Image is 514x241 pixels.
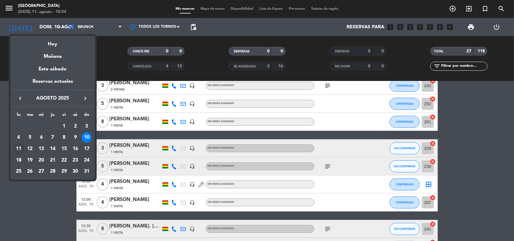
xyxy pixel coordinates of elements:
[82,166,92,177] div: 31
[13,143,24,155] td: 11 de agosto de 2025
[70,143,81,155] td: 16 de agosto de 2025
[58,121,70,132] td: 1 de agosto de 2025
[70,144,80,154] div: 16
[58,143,70,155] td: 15 de agosto de 2025
[15,94,26,102] button: keyboard_arrow_left
[81,143,92,155] td: 17 de agosto de 2025
[70,121,80,131] div: 2
[11,36,95,48] div: Hoy
[36,132,47,143] td: 6 de agosto de 2025
[11,61,95,78] div: Este sábado
[58,155,70,166] td: 22 de agosto de 2025
[26,94,80,102] span: agosto 2025
[59,144,69,154] div: 15
[81,121,92,132] td: 3 de agosto de 2025
[58,111,70,121] th: viernes
[25,155,35,165] div: 19
[81,132,92,143] td: 10 de agosto de 2025
[70,155,81,166] td: 23 de agosto de 2025
[82,132,92,143] div: 10
[59,132,69,143] div: 8
[13,155,24,166] td: 18 de agosto de 2025
[17,95,24,102] i: keyboard_arrow_left
[47,143,58,155] td: 14 de agosto de 2025
[24,155,36,166] td: 19 de agosto de 2025
[47,132,58,143] td: 7 de agosto de 2025
[14,155,24,165] div: 18
[14,132,24,143] div: 4
[24,111,36,121] th: martes
[36,143,47,155] td: 13 de agosto de 2025
[36,166,46,177] div: 27
[58,166,70,178] td: 29 de agosto de 2025
[25,132,35,143] div: 5
[47,166,58,178] td: 28 de agosto de 2025
[48,144,58,154] div: 14
[13,132,24,143] td: 4 de agosto de 2025
[36,132,46,143] div: 6
[25,166,35,177] div: 26
[14,166,24,177] div: 25
[59,121,69,131] div: 1
[14,144,24,154] div: 11
[36,155,47,166] td: 20 de agosto de 2025
[58,132,70,143] td: 8 de agosto de 2025
[70,121,81,132] td: 2 de agosto de 2025
[11,48,95,60] div: Mañana
[36,166,47,178] td: 27 de agosto de 2025
[82,95,89,102] i: keyboard_arrow_right
[36,155,46,165] div: 20
[47,111,58,121] th: jueves
[13,111,24,121] th: lunes
[70,166,81,178] td: 30 de agosto de 2025
[59,155,69,165] div: 22
[82,155,92,165] div: 24
[48,155,58,165] div: 21
[11,78,95,90] div: Reservas actuales
[80,94,91,102] button: keyboard_arrow_right
[13,166,24,178] td: 25 de agosto de 2025
[70,132,81,143] td: 9 de agosto de 2025
[13,121,58,132] td: AGO.
[81,155,92,166] td: 24 de agosto de 2025
[48,132,58,143] div: 7
[82,121,92,131] div: 3
[82,144,92,154] div: 17
[47,155,58,166] td: 21 de agosto de 2025
[70,132,80,143] div: 9
[36,144,46,154] div: 13
[24,143,36,155] td: 12 de agosto de 2025
[48,166,58,177] div: 28
[70,111,81,121] th: sábado
[59,166,69,177] div: 29
[25,144,35,154] div: 12
[70,155,80,165] div: 23
[81,111,92,121] th: domingo
[24,166,36,178] td: 26 de agosto de 2025
[24,132,36,143] td: 5 de agosto de 2025
[36,111,47,121] th: miércoles
[70,166,80,177] div: 30
[81,166,92,178] td: 31 de agosto de 2025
